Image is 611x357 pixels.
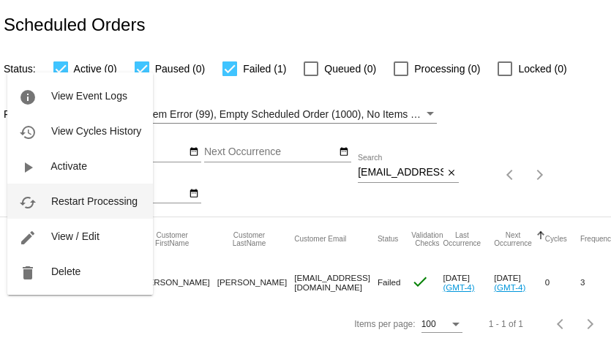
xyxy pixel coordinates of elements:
mat-icon: info [19,89,37,106]
span: View Event Logs [51,90,127,102]
span: Activate [50,160,87,172]
span: Restart Processing [51,195,138,207]
mat-icon: delete [19,264,37,282]
mat-icon: play_arrow [19,159,37,176]
span: Delete [51,266,80,277]
span: View Cycles History [51,125,141,137]
mat-icon: edit [19,229,37,247]
mat-icon: history [19,124,37,141]
span: View / Edit [51,230,100,242]
mat-icon: cached [19,194,37,211]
